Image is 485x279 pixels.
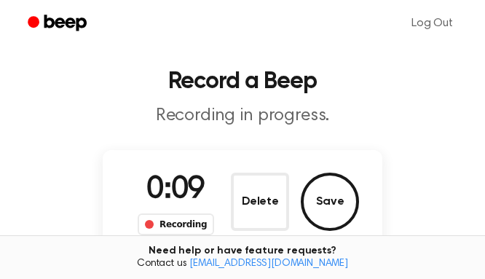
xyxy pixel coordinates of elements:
button: Save Audio Record [301,173,359,231]
div: Recording [138,213,214,235]
p: Recording in progress. [17,105,468,127]
h1: Record a Beep [17,70,468,93]
a: [EMAIL_ADDRESS][DOMAIN_NAME] [189,259,348,269]
span: Contact us [9,258,476,271]
button: Delete Audio Record [231,173,289,231]
a: Beep [17,9,100,38]
span: 0:09 [146,175,205,205]
a: Log Out [397,6,468,41]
